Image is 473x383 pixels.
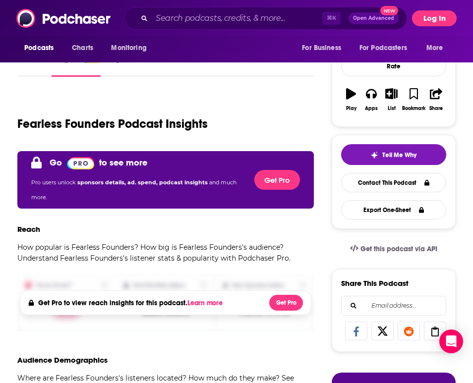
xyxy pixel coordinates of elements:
[381,82,402,117] button: List
[424,322,446,340] a: Copy Link
[345,322,367,340] a: Share on Facebook
[276,54,300,77] a: Similar
[350,296,438,315] input: Email address...
[365,106,378,111] div: Apps
[38,299,225,307] h4: Get Pro to view reach insights for this podcast.
[113,54,159,77] a: Episodes33
[426,41,443,55] span: More
[31,175,246,205] p: Pro users unlock and much more.
[402,106,425,111] div: Bookmark
[349,12,399,24] button: Open AdvancedNew
[342,237,445,261] a: Get this podcast via API
[17,355,108,365] h3: Audience Demographics
[341,173,446,192] a: Contact This Podcast
[429,106,443,111] div: Share
[341,296,446,316] div: Search followers
[346,106,356,111] div: Play
[17,39,66,57] button: open menu
[322,12,341,25] span: ⌘ K
[65,39,99,57] a: Charts
[77,179,209,186] span: sponsors details, ad. spend, podcast insights
[171,54,200,77] a: Reviews
[341,56,446,76] div: Rate
[412,10,457,26] button: Log In
[249,54,264,77] a: Lists
[341,82,361,117] button: Play
[341,200,446,219] button: Export One-Sheet
[72,41,93,55] span: Charts
[353,16,394,21] span: Open Advanced
[419,39,456,57] button: open menu
[212,54,237,77] a: Credits
[99,157,147,168] p: to see more
[17,54,40,77] a: About
[104,39,159,57] button: open menu
[398,322,420,340] a: Share on Reddit
[17,242,314,264] p: How popular is Fearless Founders? How big is Fearless Founders's audience? Understand Fearless Fo...
[370,151,378,159] img: tell me why sparkle
[152,10,322,26] input: Search podcasts, credits, & more...
[254,170,300,190] button: Get Pro
[52,54,101,77] a: InsightsPodchaser Pro
[388,106,396,111] div: List
[341,278,409,288] h3: Share This Podcast
[17,116,208,131] h1: Fearless Founders Podcast Insights
[360,245,437,253] span: Get this podcast via API
[371,322,394,340] a: Share on X/Twitter
[295,39,354,57] button: open menu
[341,144,446,165] button: tell me why sparkleTell Me Why
[353,39,421,57] button: open menu
[269,295,303,311] button: Get Pro
[111,41,146,55] span: Monitoring
[302,41,341,55] span: For Business
[359,41,407,55] span: For Podcasters
[402,82,426,117] button: Bookmark
[67,155,94,170] a: Pro website
[439,329,463,353] div: Open Intercom Messenger
[361,82,382,117] button: Apps
[67,157,94,169] img: Podchaser Pro
[24,41,54,55] span: Podcasts
[426,82,446,117] button: Share
[187,299,225,307] button: Learn more
[124,7,407,30] div: Search podcasts, credits, & more...
[50,157,62,168] p: Go
[17,224,40,234] h3: Reach
[16,9,112,28] img: Podchaser - Follow, Share and Rate Podcasts
[382,151,416,159] span: Tell Me Why
[380,6,398,15] span: New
